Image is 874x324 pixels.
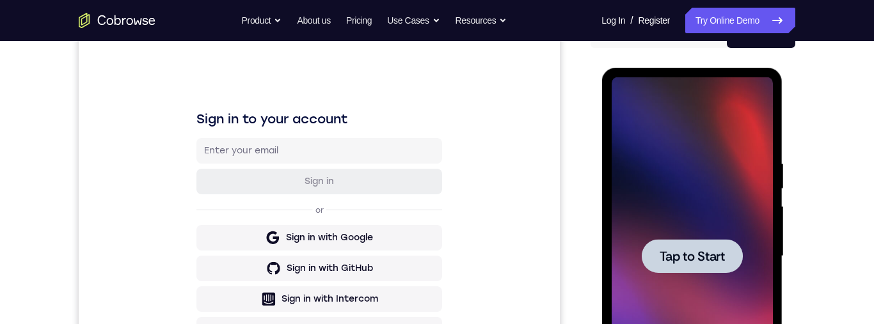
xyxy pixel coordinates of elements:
p: or [234,183,248,193]
input: Enter your email [125,122,356,135]
button: Product [242,8,282,33]
a: Register [639,8,670,33]
button: Sign in with GitHub [118,233,363,259]
div: Sign in with GitHub [208,240,294,252]
h1: Sign in to your account [118,88,363,105]
a: Log In [601,8,625,33]
a: Pricing [346,8,372,33]
div: Sign in with Intercom [203,270,299,283]
button: Sign in with Intercom [118,264,363,289]
button: Sign in with Google [118,203,363,228]
span: / [630,13,633,28]
a: About us [297,8,330,33]
span: Tap to Start [58,182,123,195]
button: Sign in with Zendesk [118,295,363,320]
div: Sign in with Zendesk [204,301,298,314]
button: Tap to Start [40,171,141,205]
a: Try Online Demo [685,8,795,33]
button: Use Cases [387,8,440,33]
button: Sign in [118,146,363,172]
div: Sign in with Google [207,209,294,222]
a: Go to the home page [79,13,155,28]
button: Resources [456,8,507,33]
